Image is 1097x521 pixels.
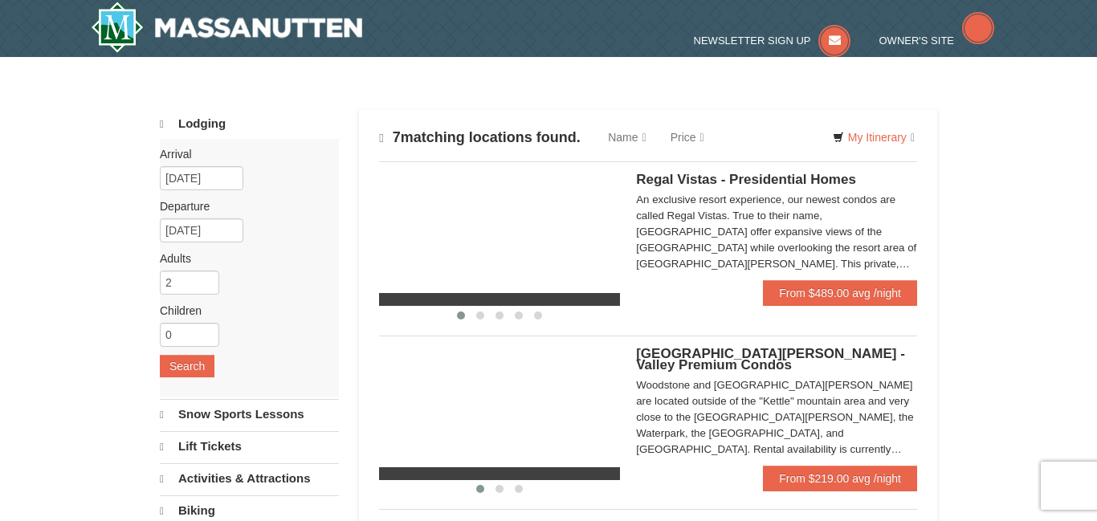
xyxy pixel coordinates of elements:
[160,303,327,319] label: Children
[160,146,327,162] label: Arrival
[879,35,955,47] span: Owner's Site
[879,35,995,47] a: Owner's Site
[763,466,917,491] a: From $219.00 avg /night
[379,129,581,146] h4: matching locations found.
[393,129,401,145] span: 7
[694,35,851,47] a: Newsletter Sign Up
[160,399,339,429] a: Snow Sports Lessons
[596,121,658,153] a: Name
[636,346,905,372] span: [GEOGRAPHIC_DATA][PERSON_NAME] - Valley Premium Condos
[822,125,925,149] a: My Itinerary
[160,109,339,139] a: Lodging
[636,377,917,458] div: Woodstone and [GEOGRAPHIC_DATA][PERSON_NAME] are located outside of the "Kettle" mountain area an...
[91,2,362,53] img: Massanutten Resort Logo
[636,192,917,272] div: An exclusive resort experience, our newest condos are called Regal Vistas. True to their name, [G...
[91,2,362,53] a: Massanutten Resort
[160,250,327,267] label: Adults
[659,121,716,153] a: Price
[636,172,856,187] span: Regal Vistas - Presidential Homes
[694,35,811,47] span: Newsletter Sign Up
[160,198,327,214] label: Departure
[763,280,917,306] a: From $489.00 avg /night
[160,355,214,377] button: Search
[160,431,339,462] a: Lift Tickets
[160,463,339,494] a: Activities & Attractions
